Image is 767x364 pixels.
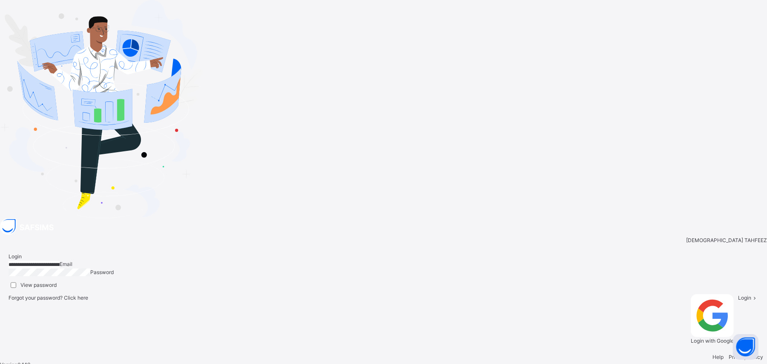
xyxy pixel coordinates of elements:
[9,295,88,301] span: Forgot your password?
[64,295,88,301] a: Click here
[9,253,22,260] span: Login
[686,237,767,244] span: [DEMOGRAPHIC_DATA] TAHFEEZ
[20,281,57,289] label: View password
[60,261,72,267] span: Email
[733,334,758,360] button: Open asap
[691,338,734,344] span: Login with Google
[738,295,751,301] span: Login
[691,294,734,337] img: google.396cfc9801f0270233282035f929180a.svg
[90,269,114,275] span: Password
[712,354,724,360] a: Help
[729,354,763,360] a: Privacy Policy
